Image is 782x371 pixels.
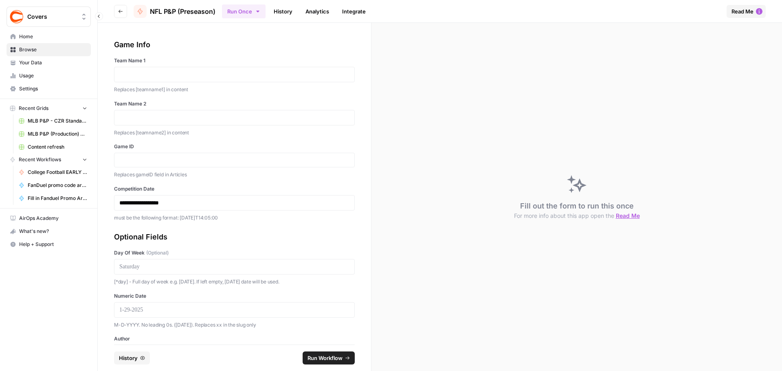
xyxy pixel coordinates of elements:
label: Author [114,335,355,342]
span: Browse [19,46,87,53]
label: Numeric Date [114,292,355,300]
button: Run Once [222,4,266,18]
button: What's new? [7,225,91,238]
label: Team Name 1 [114,57,355,64]
div: What's new? [7,225,90,237]
button: Workspace: Covers [7,7,91,27]
span: Run Workflow [308,354,343,362]
span: Help + Support [19,241,87,248]
a: AirOps Academy [7,212,91,225]
button: Recent Grids [7,102,91,114]
span: Home [19,33,87,40]
a: College Football EARLY LEANS (Production) [15,166,91,179]
span: FanDuel promo code articles [28,182,87,189]
span: Usage [19,72,87,79]
span: AirOps Academy [19,215,87,222]
a: History [269,5,297,18]
span: Settings [19,85,87,92]
span: Read Me [616,212,640,219]
span: Fill in Fanduel Promo Article [28,195,87,202]
label: Competition Date [114,185,355,193]
button: Read Me [727,5,766,18]
p: Replaces [teamname1] in content [114,86,355,94]
a: FanDuel promo code articles [15,179,91,192]
a: NFL P&P (Preseason) [134,5,215,18]
label: Game ID [114,143,355,150]
button: Recent Workflows [7,154,91,166]
div: Game Info [114,39,355,50]
div: Optional Fields [114,231,355,243]
div: Fill out the form to run this once [514,200,640,220]
span: Read Me [731,7,753,15]
a: Settings [7,82,91,95]
span: Your Data [19,59,87,66]
a: Fill in Fanduel Promo Article [15,192,91,205]
p: Replaces [teamname2] in content [114,129,355,137]
span: History [119,354,138,362]
span: Recent Workflows [19,156,61,163]
span: Content refresh [28,143,87,151]
a: Analytics [301,5,334,18]
img: Covers Logo [9,9,24,24]
p: [*day] - Full day of week e.g. [DATE]. If left empty, [DATE] date will be used. [114,278,355,286]
span: (Optional) [146,249,169,257]
span: College Football EARLY LEANS (Production) [28,169,87,176]
button: Run Workflow [303,351,355,364]
label: Team Name 2 [114,100,355,108]
p: M-D-YYYY. No leading 0s. ([DATE]). Replaces xx in the slug only [114,321,355,329]
span: Covers [27,13,77,21]
a: MLB P&P (Production) Grid (5) [15,127,91,140]
button: For more info about this app open the Read Me [514,212,640,220]
label: Day Of Week [114,249,355,257]
a: Home [7,30,91,43]
p: must be the following format: [DATE]T14:05:00 [114,214,355,222]
a: Content refresh [15,140,91,154]
span: MLB P&P - CZR Standard (Production) Grid (1) [28,117,87,125]
a: Integrate [337,5,371,18]
a: Usage [7,69,91,82]
span: MLB P&P (Production) Grid (5) [28,130,87,138]
button: Help + Support [7,238,91,251]
a: Your Data [7,56,91,69]
p: Replaces gameID field in Articles [114,171,355,179]
span: Recent Grids [19,105,48,112]
a: Browse [7,43,91,56]
a: MLB P&P - CZR Standard (Production) Grid (1) [15,114,91,127]
span: NFL P&P (Preseason) [150,7,215,16]
button: History [114,351,150,364]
